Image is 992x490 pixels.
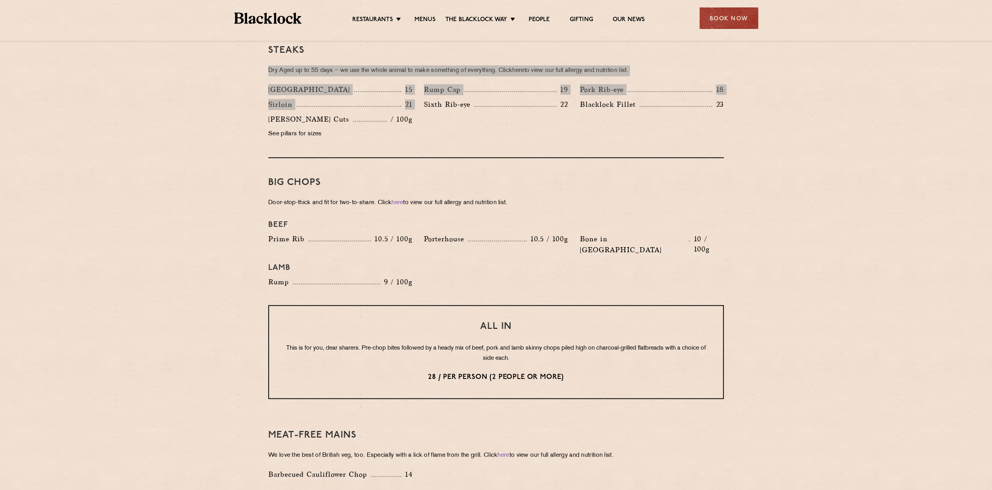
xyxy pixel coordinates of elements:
p: 9 / 100g [380,277,413,287]
p: 15 [401,84,413,95]
h4: Lamb [268,263,724,273]
h4: Beef [268,220,724,230]
a: Menus [414,16,436,25]
p: [GEOGRAPHIC_DATA] [268,84,354,95]
p: Blacklock Fillet [580,99,640,110]
p: This is for you, dear sharers. Pre-chop bites followed by a heady mix of beef, pork and lamb skin... [285,343,707,364]
a: here [512,68,524,74]
a: here [497,452,509,458]
p: 10 / 100g [690,234,724,254]
p: [PERSON_NAME] Cuts [268,114,353,125]
p: Rump Cap [424,84,465,95]
p: / 100g [387,114,412,124]
p: Prime Rib [268,233,309,244]
a: The Blacklock Way [445,16,507,25]
p: 10.5 / 100g [527,234,568,244]
h3: Steaks [268,45,724,56]
h3: All In [285,321,707,332]
p: Sirloin [268,99,296,110]
h3: Big Chops [268,178,724,188]
p: Sixth Rib-eye [424,99,474,110]
p: Dry Aged up to 55 days − we use the whole animal to make something of everything. Click to view o... [268,65,724,76]
p: 18 [712,84,724,95]
a: People [529,16,550,25]
a: Gifting [569,16,593,25]
a: Restaurants [352,16,393,25]
p: 10.5 / 100g [371,234,412,244]
a: here [391,200,403,206]
p: We love the best of British veg, too. Especially with a lick of flame from the grill. Click to vi... [268,450,724,461]
p: Barbecued Cauliflower Chop [268,469,371,480]
p: Pork Rib-eye [580,84,628,95]
p: Porterhouse [424,233,468,244]
p: See pillars for sizes [268,129,412,140]
p: 19 [556,84,568,95]
p: Door-stop-thick and fit for two-to-share. Click to view our full allergy and nutrition list. [268,197,724,208]
p: 22 [556,99,568,109]
p: Rump [268,276,293,287]
p: 21 [401,99,413,109]
img: BL_Textured_Logo-footer-cropped.svg [234,13,302,24]
p: Bone in [GEOGRAPHIC_DATA] [580,233,689,255]
h3: Meat-Free mains [268,430,724,440]
p: 28 / per person (2 people or more) [285,372,707,382]
p: 14 [401,469,413,479]
p: 23 [712,99,724,109]
div: Book Now [700,7,758,29]
a: Our News [613,16,645,25]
